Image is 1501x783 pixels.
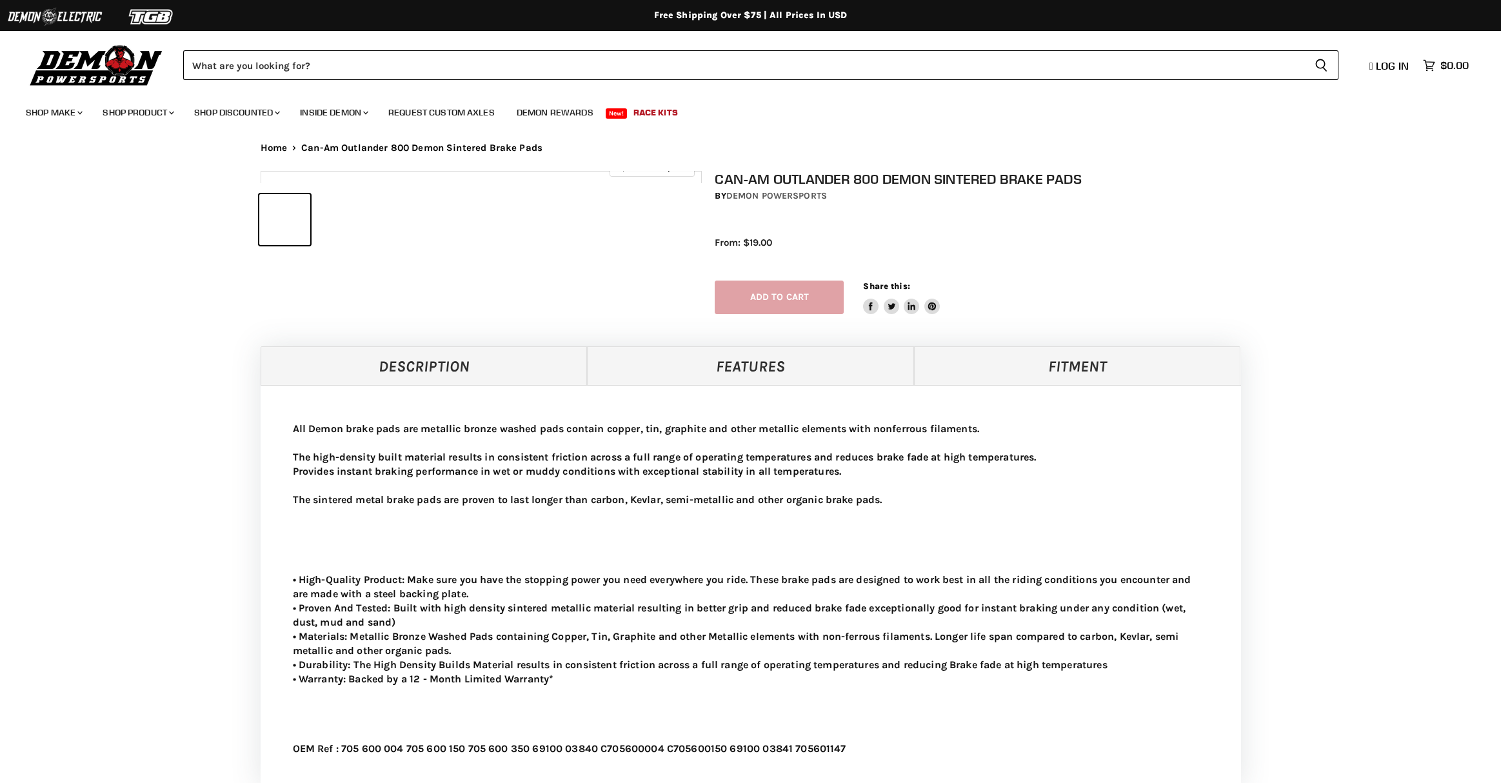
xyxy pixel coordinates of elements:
button: Can-Am Outlander 800 Demon Sintered Brake Pads thumbnail [259,194,310,245]
p: All Demon brake pads are metallic bronze washed pads contain copper, tin, graphite and other meta... [293,422,1209,507]
a: Fitment [914,346,1241,385]
form: Product [183,50,1338,80]
button: Can-Am Outlander 800 Demon Sintered Brake Pads thumbnail [314,194,365,245]
span: $0.00 [1440,59,1469,72]
nav: Breadcrumbs [235,143,1267,154]
ul: Main menu [16,94,1466,126]
a: Inside Demon [290,99,376,126]
img: TGB Logo 2 [103,5,200,29]
span: Log in [1376,59,1409,72]
span: Click to expand [616,163,688,172]
a: Race Kits [624,99,688,126]
button: Search [1304,50,1338,80]
a: Home [261,143,288,154]
a: Features [587,346,914,385]
a: $0.00 [1417,56,1475,75]
div: by [715,189,1254,203]
a: Description [261,346,588,385]
a: Shop Make [16,99,90,126]
div: Free Shipping Over $75 | All Prices In USD [235,10,1267,21]
a: Log in [1364,60,1417,72]
a: Shop Discounted [184,99,288,126]
img: Demon Electric Logo 2 [6,5,103,29]
button: Can-Am Outlander 800 Demon Sintered Brake Pads thumbnail [369,194,420,245]
p: • High-Quality Product: Make sure you have the stopping power you need everywhere you ride. These... [293,573,1209,686]
a: Demon Rewards [507,99,603,126]
a: Shop Product [93,99,182,126]
a: Demon Powersports [726,190,827,201]
span: Can-Am Outlander 800 Demon Sintered Brake Pads [301,143,542,154]
a: Request Custom Axles [379,99,504,126]
h1: Can-Am Outlander 800 Demon Sintered Brake Pads [715,171,1254,187]
span: Share this: [863,281,910,291]
input: Search [183,50,1304,80]
span: From: $19.00 [715,237,772,248]
span: New! [606,108,628,119]
img: Demon Powersports [26,42,167,88]
button: Can-Am Outlander 800 Demon Sintered Brake Pads thumbnail [424,194,475,245]
aside: Share this: [863,281,940,315]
